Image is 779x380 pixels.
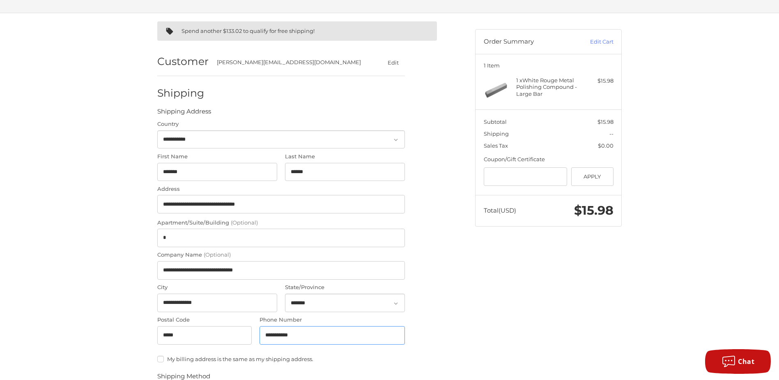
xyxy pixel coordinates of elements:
[231,219,258,226] small: (Optional)
[157,251,405,259] label: Company Name
[157,316,252,324] label: Postal Code
[157,87,205,100] h2: Shipping
[581,77,614,85] div: $15.98
[217,58,365,67] div: [PERSON_NAME][EMAIL_ADDRESS][DOMAIN_NAME]
[516,77,579,97] h4: 1 x White Rouge Metal Polishing Compound - Large Bar
[574,203,614,218] span: $15.98
[738,357,754,366] span: Chat
[484,167,568,186] input: Gift Certificate or Coupon Code
[484,62,614,69] h3: 1 Item
[260,316,405,324] label: Phone Number
[484,130,509,137] span: Shipping
[609,130,614,137] span: --
[182,28,315,34] span: Spend another $133.02 to qualify for free shipping!
[484,38,572,46] h3: Order Summary
[484,206,516,214] span: Total (USD)
[157,185,405,193] label: Address
[157,55,209,68] h2: Customer
[157,283,277,292] label: City
[157,153,277,161] label: First Name
[157,219,405,227] label: Apartment/Suite/Building
[597,118,614,125] span: $15.98
[484,118,507,125] span: Subtotal
[157,107,211,120] legend: Shipping Address
[157,120,405,128] label: Country
[285,153,405,161] label: Last Name
[204,251,231,258] small: (Optional)
[484,155,614,164] div: Coupon/Gift Certificate
[705,349,771,374] button: Chat
[484,142,508,149] span: Sales Tax
[157,356,405,362] label: My billing address is the same as my shipping address.
[381,56,405,68] button: Edit
[598,142,614,149] span: $0.00
[285,283,405,292] label: State/Province
[572,38,614,46] a: Edit Cart
[571,167,614,186] button: Apply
